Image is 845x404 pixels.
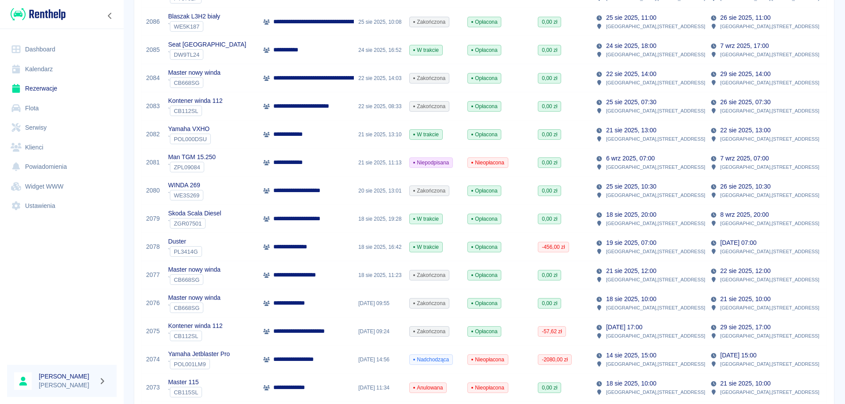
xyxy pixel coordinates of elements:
[606,22,705,30] p: [GEOGRAPHIC_DATA] , [STREET_ADDRESS]
[146,383,160,392] a: 2073
[720,98,771,107] p: 26 sie 2025, 07:30
[354,261,405,289] div: 18 sie 2025, 11:23
[468,215,501,223] span: Opłacona
[7,177,117,197] a: Widget WWW
[720,304,819,312] p: [GEOGRAPHIC_DATA] , [STREET_ADDRESS]
[354,374,405,402] div: [DATE] 11:34
[146,270,160,280] a: 2077
[606,266,656,276] p: 21 sie 2025, 12:00
[354,317,405,346] div: [DATE] 09:24
[720,41,769,51] p: 7 wrz 2025, 17:00
[720,13,771,22] p: 26 sie 2025, 11:00
[168,378,202,387] p: Master 115
[606,360,705,368] p: [GEOGRAPHIC_DATA] , [STREET_ADDRESS]
[7,7,66,22] a: Renthelp logo
[606,247,705,255] p: [GEOGRAPHIC_DATA] , [STREET_ADDRESS]
[720,51,819,58] p: [GEOGRAPHIC_DATA] , [STREET_ADDRESS]
[410,18,449,26] span: Zakończona
[468,131,501,138] span: Opłacona
[410,131,442,138] span: W trakcie
[538,328,566,335] span: -57,62 zł
[168,274,220,285] div: `
[538,18,561,26] span: 0,00 zł
[606,51,705,58] p: [GEOGRAPHIC_DATA] , [STREET_ADDRESS]
[606,332,705,340] p: [GEOGRAPHIC_DATA] , [STREET_ADDRESS]
[720,351,757,360] p: [DATE] 15:00
[468,74,501,82] span: Opłacona
[410,187,449,195] span: Zakończona
[606,323,642,332] p: [DATE] 17:00
[146,214,160,223] a: 2079
[410,328,449,335] span: Zakończona
[468,46,501,54] span: Opłacona
[146,327,160,336] a: 2075
[606,41,656,51] p: 24 sie 2025, 18:00
[468,243,501,251] span: Opłacona
[720,182,771,191] p: 26 sie 2025, 10:30
[354,289,405,317] div: [DATE] 09:55
[538,215,561,223] span: 0,00 zł
[168,359,230,369] div: `
[354,64,405,92] div: 22 sie 2025, 14:03
[168,21,220,32] div: `
[103,10,117,22] button: Zwiń nawigację
[606,135,705,143] p: [GEOGRAPHIC_DATA] , [STREET_ADDRESS]
[468,328,501,335] span: Opłacona
[606,13,656,22] p: 25 sie 2025, 11:00
[538,187,561,195] span: 0,00 zł
[720,323,771,332] p: 29 sie 2025, 17:00
[538,243,568,251] span: -456,00 zł
[720,247,819,255] p: [GEOGRAPHIC_DATA] , [STREET_ADDRESS]
[538,384,561,392] span: 0,00 zł
[146,73,160,83] a: 2084
[168,190,203,200] div: `
[168,106,223,116] div: `
[538,299,561,307] span: 0,00 zł
[410,159,452,167] span: Niepodpisana
[538,131,561,138] span: 0,00 zł
[720,379,771,388] p: 21 sie 2025, 10:00
[410,384,446,392] span: Anulowana
[606,276,705,284] p: [GEOGRAPHIC_DATA] , [STREET_ADDRESS]
[168,68,220,77] p: Master nowy winda
[168,237,202,246] p: Duster
[168,218,221,229] div: `
[168,96,223,106] p: Kontener winda 112
[354,177,405,205] div: 20 sie 2025, 13:01
[538,102,561,110] span: 0,00 zł
[170,192,203,199] span: WE3S269
[146,355,160,364] a: 2074
[168,162,216,172] div: `
[168,181,203,190] p: WINDA 269
[170,248,202,255] span: PL3414G
[168,40,246,49] p: Seat [GEOGRAPHIC_DATA]
[720,135,819,143] p: [GEOGRAPHIC_DATA] , [STREET_ADDRESS]
[170,333,202,339] span: CB112SL
[720,360,819,368] p: [GEOGRAPHIC_DATA] , [STREET_ADDRESS]
[468,384,507,392] span: Nieopłacona
[606,69,656,79] p: 22 sie 2025, 14:00
[168,153,216,162] p: Man TGM 15.250
[720,79,819,87] p: [GEOGRAPHIC_DATA] , [STREET_ADDRESS]
[468,299,501,307] span: Opłacona
[720,126,771,135] p: 22 sie 2025, 13:00
[7,138,117,157] a: Klienci
[410,356,452,364] span: Nadchodząca
[720,266,771,276] p: 22 sie 2025, 12:00
[410,271,449,279] span: Zakończona
[7,40,117,59] a: Dashboard
[146,158,160,167] a: 2081
[7,59,117,79] a: Kalendarz
[720,107,819,115] p: [GEOGRAPHIC_DATA] , [STREET_ADDRESS]
[146,242,160,251] a: 2078
[354,8,405,36] div: 25 sie 2025, 10:08
[606,304,705,312] p: [GEOGRAPHIC_DATA] , [STREET_ADDRESS]
[606,210,656,219] p: 18 sie 2025, 20:00
[410,74,449,82] span: Zakończona
[168,387,202,397] div: `
[606,351,656,360] p: 14 sie 2025, 15:00
[720,238,757,247] p: [DATE] 07:00
[468,271,501,279] span: Opłacona
[538,159,561,167] span: 0,00 zł
[720,388,819,396] p: [GEOGRAPHIC_DATA] , [STREET_ADDRESS]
